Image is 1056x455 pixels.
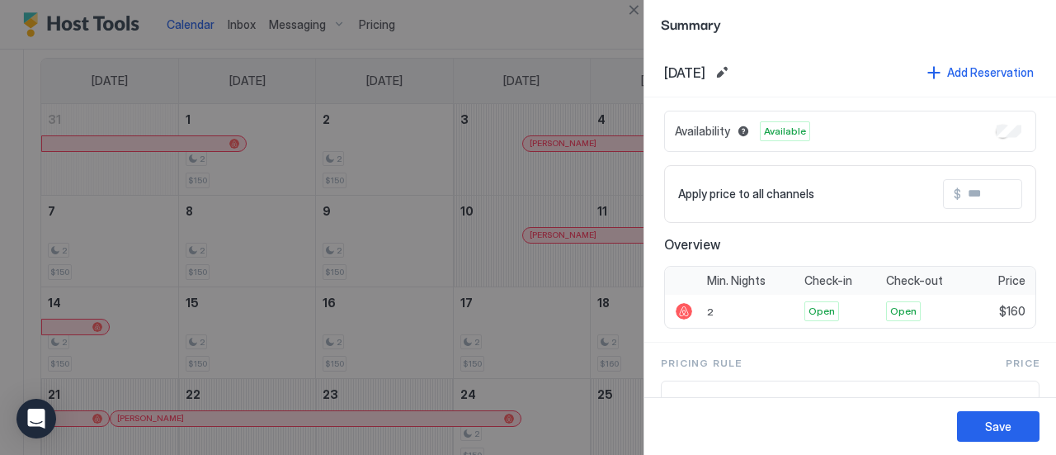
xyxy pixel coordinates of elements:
[764,124,806,139] span: Available
[999,304,1025,319] span: $160
[675,395,996,410] span: Base Price
[1006,356,1039,371] span: Price
[947,64,1034,81] div: Add Reservation
[886,273,943,288] span: Check-out
[925,61,1036,83] button: Add Reservation
[985,418,1011,435] div: Save
[661,13,1039,34] span: Summary
[804,273,852,288] span: Check-in
[675,124,730,139] span: Availability
[664,64,705,81] span: [DATE]
[664,236,1036,253] span: Overview
[707,273,766,288] span: Min. Nights
[890,304,917,319] span: Open
[957,411,1039,442] button: Save
[998,273,1025,288] span: Price
[678,187,814,201] span: Apply price to all channels
[954,187,961,201] span: $
[707,306,714,318] span: 2
[712,63,732,83] button: Edit date range
[733,121,753,141] button: Blocked dates override all pricing rules and remain unavailable until manually unblocked
[808,304,835,319] span: Open
[16,399,56,438] div: Open Intercom Messenger
[661,356,742,371] span: Pricing Rule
